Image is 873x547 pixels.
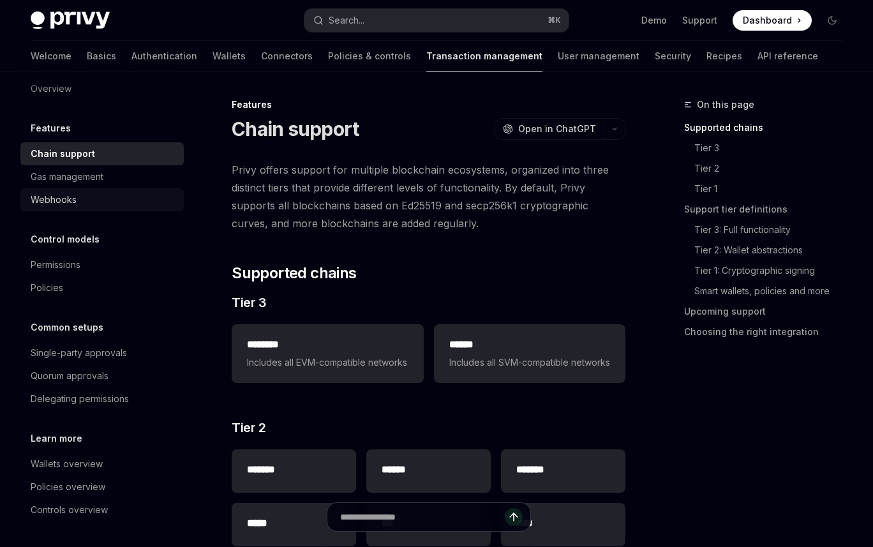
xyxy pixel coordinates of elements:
span: Open in ChatGPT [518,123,596,135]
div: Webhooks [31,192,77,207]
a: Quorum approvals [20,364,184,387]
a: Demo [641,14,667,27]
a: **** ***Includes all EVM-compatible networks [232,324,423,383]
div: Gas management [31,169,103,184]
a: Authentication [131,41,197,71]
a: Connectors [261,41,313,71]
img: dark logo [31,11,110,29]
a: API reference [757,41,818,71]
a: Tier 3 [694,138,853,158]
h5: Common setups [31,320,103,335]
a: Upcoming support [684,301,853,322]
span: Supported chains [232,263,356,283]
a: Tier 2: Wallet abstractions [694,240,853,260]
button: Open in ChatGPT [495,118,604,140]
a: Permissions [20,253,184,276]
button: Toggle dark mode [822,10,842,31]
div: Search... [329,13,364,28]
a: Wallets overview [20,453,184,476]
a: Gas management [20,165,184,188]
h5: Learn more [31,431,82,446]
div: Permissions [31,257,80,273]
span: Dashboard [743,14,792,27]
a: Support [682,14,717,27]
a: User management [558,41,639,71]
a: Tier 1: Cryptographic signing [694,260,853,281]
span: ⌘ K [548,15,561,26]
div: Single-party approvals [31,345,127,361]
a: Tier 2 [694,158,853,179]
button: Search...⌘K [304,9,568,32]
span: Privy offers support for multiple blockchain ecosystems, organized into three distinct tiers that... [232,161,625,232]
a: Wallets [213,41,246,71]
a: Delegating permissions [20,387,184,410]
a: Choosing the right integration [684,322,853,342]
h5: Features [31,121,71,136]
span: Tier 2 [232,419,265,437]
a: Support tier definitions [684,199,853,220]
a: Policies overview [20,476,184,498]
a: Policies & controls [328,41,411,71]
a: Supported chains [684,117,853,138]
span: Includes all SVM-compatible networks [449,355,610,370]
a: Single-party approvals [20,341,184,364]
a: Smart wallets, policies and more [694,281,853,301]
span: Tier 3 [232,294,266,311]
div: Policies overview [31,479,105,495]
a: Basics [87,41,116,71]
a: Chain support [20,142,184,165]
a: Welcome [31,41,71,71]
div: Controls overview [31,502,108,518]
a: **** *Includes all SVM-compatible networks [434,324,625,383]
span: On this page [697,97,754,112]
div: Delegating permissions [31,391,129,407]
span: Includes all EVM-compatible networks [247,355,408,370]
div: Policies [31,280,63,296]
a: Dashboard [733,10,812,31]
div: Quorum approvals [31,368,108,384]
a: Transaction management [426,41,542,71]
div: Features [232,98,625,111]
a: Security [655,41,691,71]
a: Webhooks [20,188,184,211]
a: Policies [20,276,184,299]
button: Send message [505,508,523,526]
a: Tier 1 [694,179,853,199]
h1: Chain support [232,117,359,140]
a: Tier 3: Full functionality [694,220,853,240]
a: Controls overview [20,498,184,521]
div: Chain support [31,146,95,161]
div: Wallets overview [31,456,103,472]
h5: Control models [31,232,100,247]
a: Recipes [706,41,742,71]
